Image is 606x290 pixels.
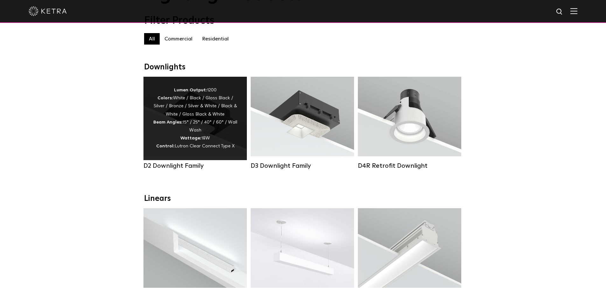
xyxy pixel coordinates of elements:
[180,136,201,140] strong: Wattage:
[174,88,207,92] strong: Lumen Output:
[570,8,577,14] img: Hamburger%20Nav.svg
[143,162,247,170] div: D2 Downlight Family
[358,77,461,173] a: D4R Retrofit Downlight Lumen Output:800Colors:White / BlackBeam Angles:15° / 25° / 40° / 60°Watta...
[358,162,461,170] div: D4R Retrofit Downlight
[197,33,233,45] label: Residential
[143,77,247,173] a: D2 Downlight Family Lumen Output:1200Colors:White / Black / Gloss Black / Silver / Bronze / Silve...
[556,8,564,16] img: search icon
[29,6,67,16] img: ketra-logo-2019-white
[156,144,175,148] strong: Control:
[144,63,462,72] div: Downlights
[153,86,237,151] div: 1200 White / Black / Gloss Black / Silver / Bronze / Silver & White / Black & White / Gloss Black...
[251,162,354,170] div: D3 Downlight Family
[160,33,197,45] label: Commercial
[251,77,354,173] a: D3 Downlight Family Lumen Output:700 / 900 / 1100Colors:White / Black / Silver / Bronze / Paintab...
[175,144,234,148] span: Lutron Clear Connect Type X
[144,33,160,45] label: All
[144,194,462,203] div: Linears
[153,120,183,124] strong: Beam Angles:
[157,96,173,100] strong: Colors:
